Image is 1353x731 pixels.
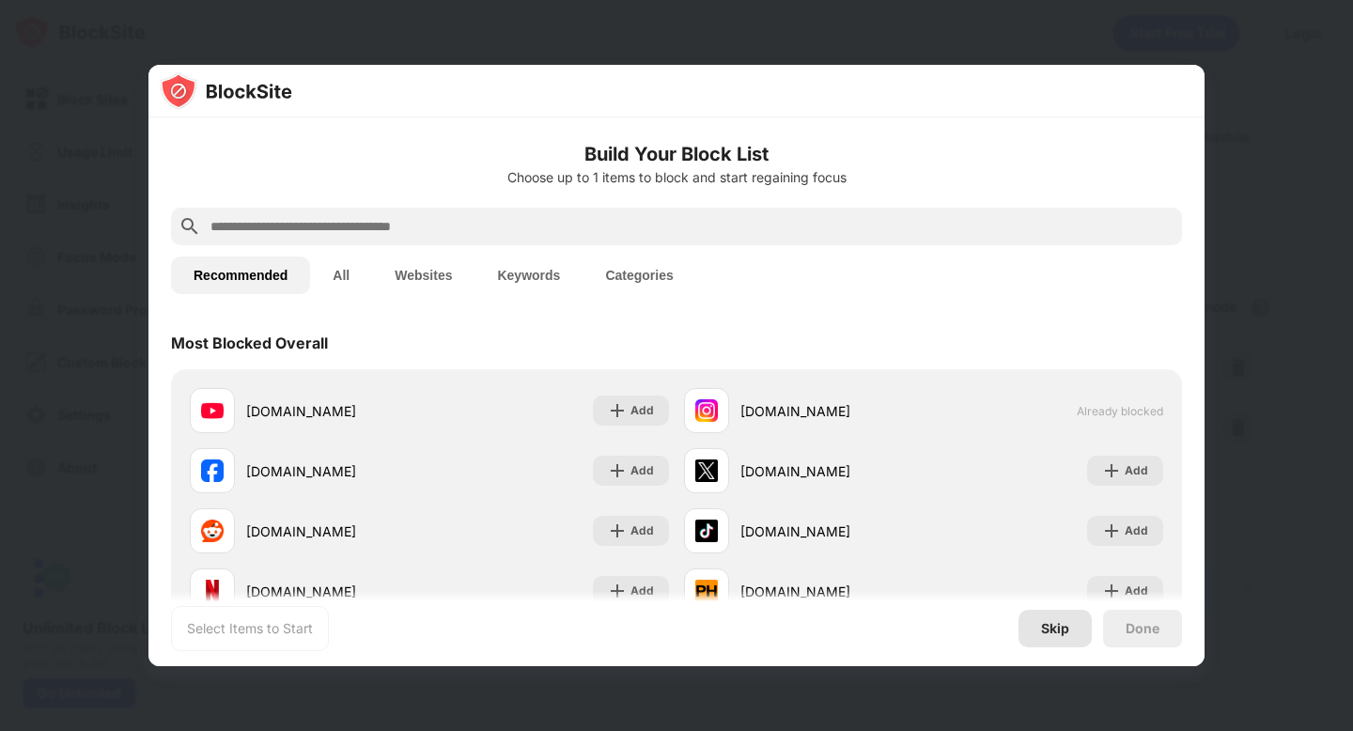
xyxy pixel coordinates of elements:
img: favicons [201,580,224,602]
button: All [310,257,372,294]
div: [DOMAIN_NAME] [740,461,924,481]
div: [DOMAIN_NAME] [740,582,924,601]
img: favicons [695,399,718,422]
div: Most Blocked Overall [171,334,328,352]
div: [DOMAIN_NAME] [246,461,429,481]
img: favicons [201,520,224,542]
img: search.svg [179,215,201,238]
div: Add [630,461,654,480]
div: Add [630,521,654,540]
div: [DOMAIN_NAME] [740,521,924,541]
img: favicons [695,459,718,482]
div: Done [1126,621,1159,636]
button: Websites [372,257,474,294]
h6: Build Your Block List [171,140,1182,168]
div: Add [1125,582,1148,600]
div: Choose up to 1 items to block and start regaining focus [171,170,1182,185]
div: Select Items to Start [187,619,313,638]
div: Add [1125,461,1148,480]
div: Add [630,582,654,600]
div: [DOMAIN_NAME] [246,401,429,421]
span: Already blocked [1077,404,1163,418]
img: favicons [695,520,718,542]
button: Keywords [474,257,583,294]
div: [DOMAIN_NAME] [740,401,924,421]
img: favicons [695,580,718,602]
div: Add [1125,521,1148,540]
button: Categories [583,257,695,294]
img: favicons [201,399,224,422]
button: Recommended [171,257,310,294]
div: [DOMAIN_NAME] [246,521,429,541]
div: Skip [1041,621,1069,636]
div: [DOMAIN_NAME] [246,582,429,601]
img: logo-blocksite.svg [160,72,292,110]
div: Add [630,401,654,420]
img: favicons [201,459,224,482]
